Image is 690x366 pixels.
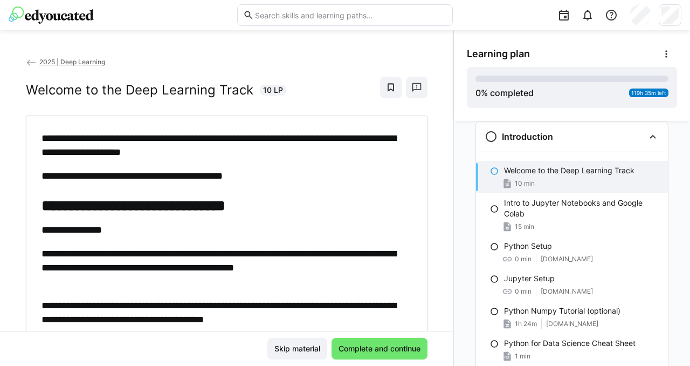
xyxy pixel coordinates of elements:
[502,131,553,142] h3: Introduction
[541,287,593,296] span: [DOMAIN_NAME]
[504,273,555,284] p: Jupyter Setup
[515,287,532,296] span: 0 min
[504,165,634,176] p: Welcome to the Deep Learning Track
[515,352,530,361] span: 1 min
[475,87,481,98] span: 0
[515,222,534,231] span: 15 min
[504,338,636,349] p: Python for Data Science Cheat Sheet
[332,338,427,360] button: Complete and continue
[39,58,105,66] span: 2025 | Deep Learning
[504,198,659,219] p: Intro to Jupyter Notebooks and Google Colab
[475,86,534,99] div: % completed
[26,82,253,98] h2: Welcome to the Deep Learning Track
[267,338,327,360] button: Skip material
[631,90,666,96] span: 119h 35m left
[515,320,537,328] span: 1h 24m
[504,241,552,252] p: Python Setup
[546,320,598,328] span: [DOMAIN_NAME]
[515,179,535,188] span: 10 min
[26,58,105,66] a: 2025 | Deep Learning
[467,48,530,60] span: Learning plan
[254,10,447,20] input: Search skills and learning paths…
[263,85,283,96] span: 10 LP
[541,255,593,263] span: [DOMAIN_NAME]
[337,343,422,354] span: Complete and continue
[273,343,322,354] span: Skip material
[515,255,532,263] span: 0 min
[504,306,620,316] p: Python Numpy Tutorial (optional)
